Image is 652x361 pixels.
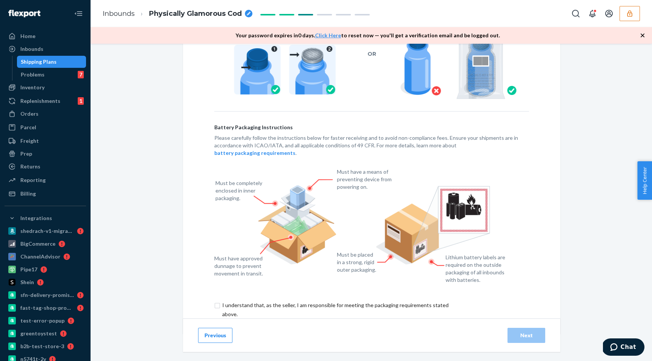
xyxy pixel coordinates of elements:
div: 1 [78,97,84,105]
figcaption: Lithium battery labels are required on the outside packaging of all inbounds with batteries. [446,254,508,284]
div: greentoystest [20,330,57,337]
button: Open Search Box [568,6,583,21]
a: fast-tag-shop-promise-1 [5,302,86,314]
a: test-error-popup [5,315,86,327]
a: Problems7 [17,69,86,81]
div: Shipping Plans [21,58,57,66]
div: sfn-delivery-promise-test-us [20,291,74,299]
h5: OR [368,51,376,57]
button: Next [507,328,545,343]
button: battery packaging requirements [214,149,295,157]
figcaption: Must have approved dunnage to prevent movement in transit. [214,255,269,277]
button: Open notifications [585,6,600,21]
a: Inbounds [5,43,86,55]
a: sfn-delivery-promise-test-us [5,289,86,301]
div: Integrations [20,214,52,222]
a: Returns [5,161,86,173]
a: Reporting [5,174,86,186]
div: Freight [20,137,39,145]
a: Orders [5,108,86,120]
button: Previous [198,328,232,343]
div: Replenishments [20,97,60,105]
a: Replenishments1 [5,95,86,107]
div: Next [514,332,539,339]
div: 7 [78,71,84,78]
figcaption: Must be placed in a strong, rigid outer packaging. [337,251,377,274]
div: Parcel [20,124,36,131]
div: b2b-test-store-3 [20,343,64,350]
p: Battery packaging instructions [214,124,529,131]
div: Prep [20,150,32,158]
button: Open account menu [601,6,617,21]
a: Freight [5,135,86,147]
div: Orders [20,110,38,118]
a: Pipe17 [5,263,86,275]
div: ChannelAdvisor [20,253,60,260]
a: ChannelAdvisor [5,251,86,263]
div: shedrach-v1-migration-test [20,227,74,235]
a: BigCommerce [5,238,86,250]
div: Problems [21,71,45,78]
p: Please carefully follow the instructions below for faster receiving and to avoid non-compliance f... [214,134,529,157]
button: Help Center [637,161,652,200]
div: Pipe17 [20,266,37,273]
img: liquids-polybag.1a2b3c3af3aa671b982b3b9d003f33fd.png [401,26,517,99]
div: fast-tag-shop-promise-1 [20,304,74,312]
div: Inbounds [20,45,43,53]
div: Shein [20,278,34,286]
ol: breadcrumbs [97,3,258,25]
iframe: Opens a widget where you can chat to one of our agents [603,338,644,357]
p: Your password expires in 0 days . to reset now — you'll get a verification email and be logged out. [235,32,500,39]
a: shedrach-v1-migration-test [5,225,86,237]
a: Prep [5,148,86,160]
a: Home [5,30,86,42]
button: Integrations [5,212,86,224]
div: Returns [20,163,40,170]
a: Billing [5,188,86,200]
a: b2b-test-store-3 [5,340,86,352]
a: Click Here [315,32,341,38]
a: Inbounds [103,9,135,18]
a: Shein [5,276,86,288]
figcaption: Must have a means of preventing device from powering on. [337,168,393,191]
img: liquids-seal.c0ad6f28a29dcfc3f6e42bb5c84dd9e7.png [234,45,335,95]
div: Inventory [20,84,45,91]
div: BigCommerce [20,240,55,248]
a: Shipping Plans [17,56,86,68]
div: Home [20,32,35,40]
img: Flexport logo [8,10,40,17]
div: Billing [20,190,36,197]
a: Parcel [5,121,86,133]
figcaption: Must be completely enclosed in inner packaging. [215,179,266,202]
div: Reporting [20,176,46,184]
span: Physically Glamorous Cod [149,9,242,19]
a: Inventory [5,81,86,93]
button: Close Navigation [71,6,86,21]
div: test-error-popup [20,317,65,324]
a: greentoystest [5,327,86,340]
